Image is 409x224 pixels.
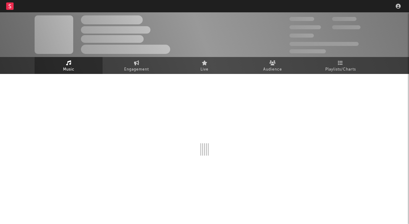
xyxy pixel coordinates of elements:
a: Live [171,57,238,74]
a: Audience [238,57,306,74]
span: Jump Score: 85.0 [289,49,326,53]
span: Audience [263,66,282,73]
a: Engagement [103,57,171,74]
span: Playlists/Charts [325,66,356,73]
span: Engagement [124,66,149,73]
a: Playlists/Charts [306,57,374,74]
span: 100,000 [289,34,314,38]
a: Music [35,57,103,74]
span: 1,000,000 [332,25,361,29]
span: 50,000,000 Monthly Listeners [289,42,359,46]
span: 300,000 [289,17,314,21]
span: 100,000 [332,17,356,21]
span: Live [200,66,209,73]
span: 50,000,000 [289,25,321,29]
span: Music [63,66,74,73]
